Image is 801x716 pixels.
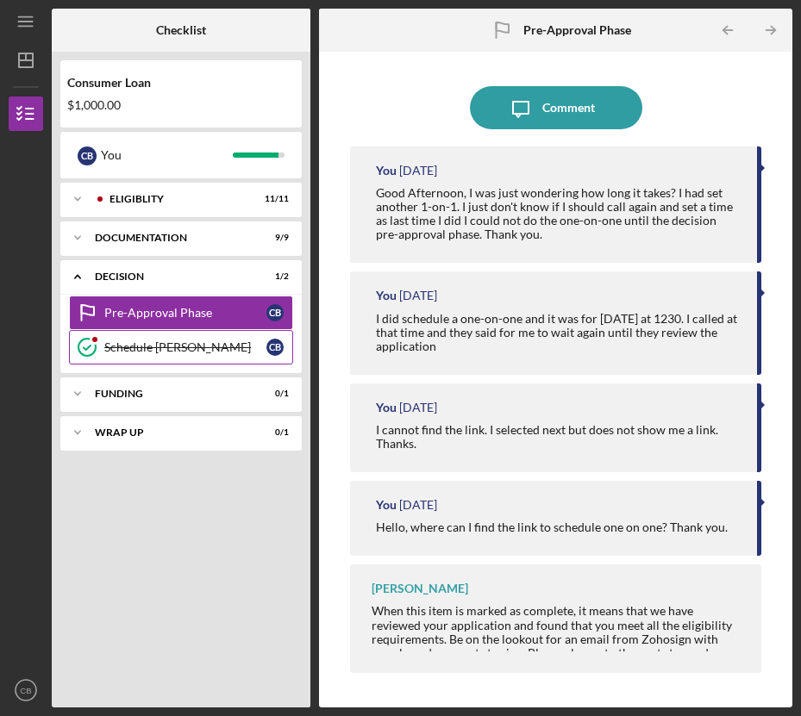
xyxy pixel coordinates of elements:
div: Wrap up [95,427,246,438]
time: 2025-09-29 19:46 [399,164,437,177]
div: Hello, where can I find the link to schedule one on one? Thank you. [376,520,728,534]
time: 2025-09-18 18:38 [399,401,437,414]
div: You [376,164,397,177]
button: CB [9,673,43,707]
div: I did schedule a one-on-one and it was for [DATE] at 1230. I called at that time and they said fo... [376,312,739,353]
div: [PERSON_NAME] [372,582,468,595]
div: You [376,401,397,414]
div: C B [78,146,97,165]
button: Comment [470,86,642,129]
div: C B [266,339,284,356]
div: You [376,498,397,512]
a: Schedule [PERSON_NAME]CB [69,330,293,364]
div: Decision [95,271,246,282]
div: You [376,289,397,302]
div: 9 / 9 [258,233,289,243]
div: Funding [95,389,246,399]
div: 11 / 11 [258,194,289,204]
div: Schedule [PERSON_NAME] [104,340,266,354]
time: 2025-09-17 19:55 [399,498,437,512]
div: $1,000.00 [67,98,295,112]
div: 1 / 2 [258,271,289,282]
b: Checklist [156,23,206,37]
time: 2025-09-22 20:48 [399,289,437,302]
b: Pre-Approval Phase [523,23,631,37]
div: Eligiblity [110,194,246,204]
div: You [101,140,233,170]
div: Comment [542,86,595,129]
div: Consumer Loan [67,76,295,90]
div: 0 / 1 [258,389,289,399]
div: Pre-Approval Phase [104,306,266,320]
div: C B [266,304,284,321]
div: I cannot find the link. I selected next but does not show me a link. Thanks. [376,423,739,451]
div: Documentation [95,233,246,243]
div: Good Afternoon, I was just wondering how long it takes? I had set another 1-on-1. I just don't kn... [376,186,739,241]
div: 0 / 1 [258,427,289,438]
text: CB [20,686,31,695]
a: Pre-Approval PhaseCB [69,296,293,330]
